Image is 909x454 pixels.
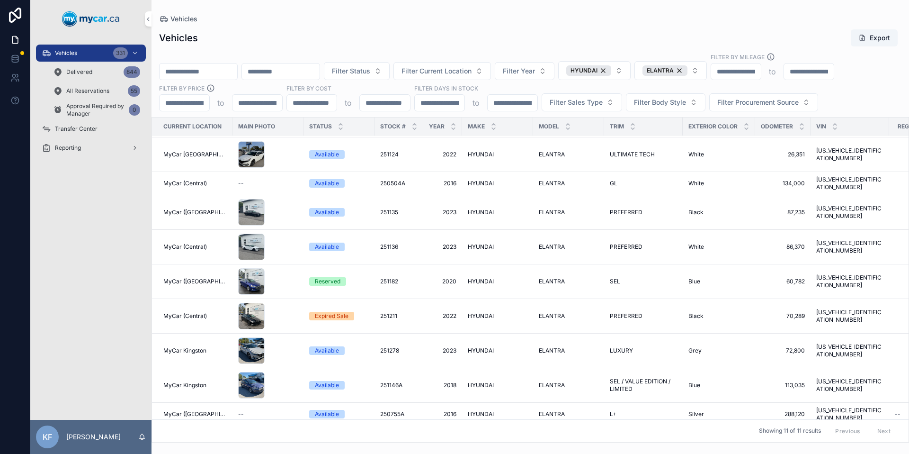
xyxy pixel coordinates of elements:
[688,381,749,389] a: Blue
[761,312,805,320] span: 70,289
[315,243,339,251] div: Available
[539,347,565,354] span: ELANTRA
[43,431,52,443] span: KF
[816,123,826,130] span: VIN
[163,151,227,158] a: MyCar [GEOGRAPHIC_DATA]
[468,123,485,130] span: Make
[542,93,622,111] button: Select Button
[163,312,207,320] span: MyCar (Central)
[309,346,369,355] a: Available
[380,347,418,354] a: 251278
[851,29,898,46] button: Export
[315,381,339,390] div: Available
[163,209,227,216] a: MyCar ([GEOGRAPHIC_DATA])
[332,66,370,76] span: Filter Status
[309,243,369,251] a: Available
[761,180,805,187] a: 134,000
[159,14,197,24] a: Vehicles
[113,47,128,59] div: 331
[429,278,456,285] span: 2020
[610,123,624,130] span: Trim
[468,151,527,158] a: HYUNDAI
[429,410,456,418] a: 2016
[539,410,565,418] span: ELANTRA
[429,347,456,354] span: 2023
[709,93,818,111] button: Select Button
[761,151,805,158] a: 26,351
[238,410,298,418] a: --
[688,278,700,285] span: Blue
[761,209,805,216] a: 87,235
[238,123,275,130] span: Main Photo
[345,97,352,109] p: to
[380,278,418,285] a: 251182
[610,378,677,393] a: SEL / VALUE EDITION / LIMITED
[761,243,805,251] span: 86,370
[895,410,900,418] span: --
[380,347,399,354] span: 251278
[309,208,369,217] a: Available
[634,61,707,80] button: Select Button
[610,347,633,354] span: LUXURY
[238,410,244,418] span: --
[468,347,494,354] span: HYUNDAI
[429,180,456,187] a: 2016
[816,239,883,254] a: [US_VEHICLE_IDENTIFICATION_NUMBER]
[688,347,749,354] a: Grey
[47,82,146,100] a: All Reservations55
[761,410,805,418] a: 288,120
[128,85,140,97] div: 55
[688,209,749,216] a: Black
[688,243,749,251] a: White
[769,66,776,77] p: to
[816,176,883,191] a: [US_VEHICLE_IDENTIFICATION_NUMBER]
[761,381,805,389] a: 113,035
[610,312,677,320] a: PREFERRED
[647,67,674,74] span: ELANTRA
[816,343,883,358] span: [US_VEHICLE_IDENTIFICATION_NUMBER]
[539,278,565,285] span: ELANTRA
[380,123,406,130] span: Stock #
[163,243,227,251] a: MyCar (Central)
[55,144,81,152] span: Reporting
[315,277,340,286] div: Reserved
[380,381,402,389] span: 251146A
[124,66,140,78] div: 844
[761,123,793,130] span: Odometer
[163,278,227,285] a: MyCar ([GEOGRAPHIC_DATA])
[393,62,491,80] button: Select Button
[816,205,883,220] a: [US_VEHICLE_IDENTIFICATION_NUMBER]
[610,209,677,216] a: PREFERRED
[539,209,565,216] span: ELANTRA
[570,67,597,74] span: HYUNDAI
[539,312,598,320] a: ELANTRA
[429,243,456,251] span: 2023
[429,312,456,320] a: 2022
[47,101,146,118] a: Approval Required by Manager0
[380,278,398,285] span: 251182
[816,147,883,162] span: [US_VEHICLE_IDENTIFICATION_NUMBER]
[238,180,298,187] a: --
[688,180,704,187] span: White
[380,180,418,187] a: 250504A
[634,98,686,107] span: Filter Body Style
[429,209,456,216] span: 2023
[468,151,494,158] span: HYUNDAI
[429,381,456,389] span: 2018
[163,312,227,320] a: MyCar (Central)
[539,151,598,158] a: ELANTRA
[816,309,883,324] a: [US_VEHICLE_IDENTIFICATION_NUMBER]
[688,410,749,418] a: Silver
[414,84,478,92] label: Filter Days In Stock
[129,104,140,116] div: 0
[309,381,369,390] a: Available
